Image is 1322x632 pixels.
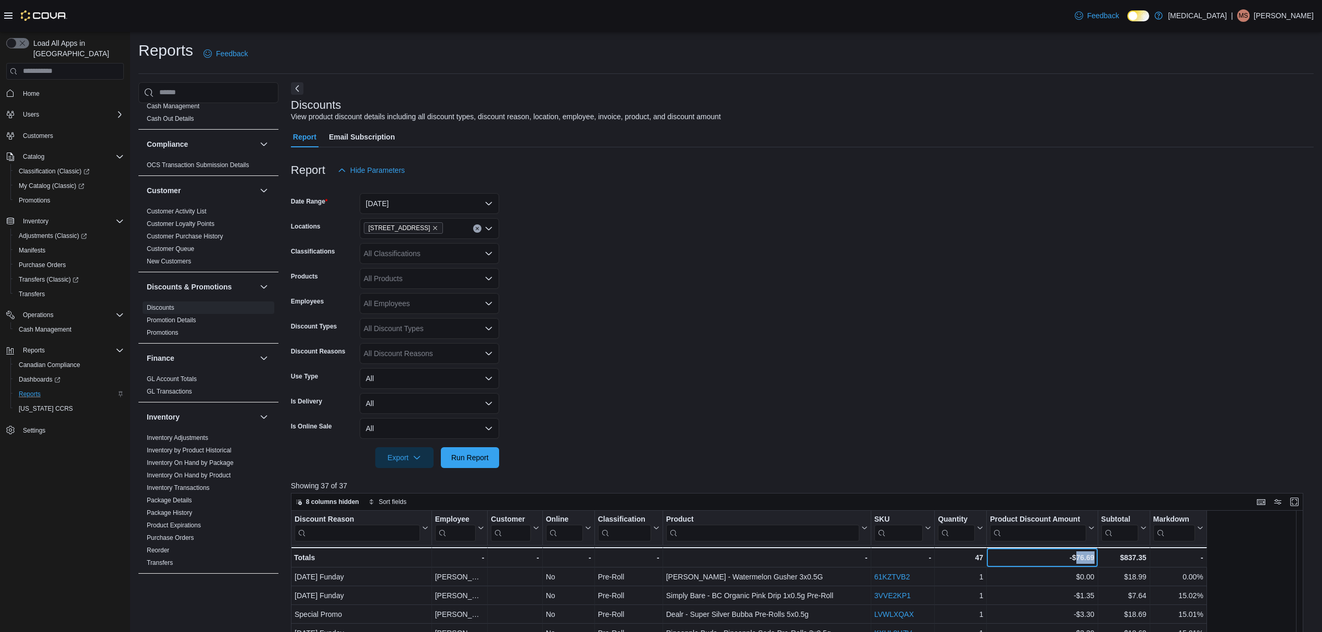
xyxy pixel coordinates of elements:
input: Dark Mode [1127,10,1149,21]
a: [US_STATE] CCRS [15,402,77,415]
span: GL Account Totals [147,375,197,383]
div: Special Promo [295,608,428,621]
div: Discount Reason [295,514,420,541]
a: Purchase Orders [147,534,194,541]
span: Classification (Classic) [19,167,90,175]
span: Washington CCRS [15,402,124,415]
a: LVWLXQAX [874,610,914,618]
span: Feedback [1087,10,1119,21]
button: Open list of options [485,349,493,358]
div: [DATE] Funday [295,571,428,583]
a: Feedback [1071,5,1123,26]
button: Finance [258,352,270,364]
p: [PERSON_NAME] [1254,9,1314,22]
span: Classification (Classic) [15,165,124,178]
span: Product Expirations [147,521,201,529]
h3: Finance [147,353,174,363]
button: Markdown [1153,514,1203,541]
button: Home [2,86,128,101]
a: Classification (Classic) [10,164,128,179]
button: Cash Management [10,322,128,337]
div: - [666,551,868,564]
span: Sort fields [379,498,406,506]
button: Discounts & Promotions [147,282,256,292]
span: Promotion Details [147,316,196,324]
span: Feedback [216,48,248,59]
span: Home [19,87,124,100]
button: Classification [598,514,659,541]
label: Employees [291,297,324,306]
a: Classification (Classic) [15,165,94,178]
span: Report [293,127,316,147]
label: Date Range [291,197,328,206]
button: Inventory [2,214,128,229]
span: Reports [19,390,41,398]
button: Open list of options [485,324,493,333]
nav: Complex example [6,82,124,465]
button: Reports [2,343,128,358]
button: Transfers [10,287,128,301]
button: Subtotal [1101,514,1146,541]
h3: Inventory [147,412,180,422]
button: Online [545,514,591,541]
a: Canadian Compliance [15,359,84,371]
a: Cash Management [147,103,199,110]
button: Product [666,514,868,541]
div: $7.64 [1101,589,1146,602]
button: Product Discount Amount [990,514,1094,541]
div: No [546,589,591,602]
button: Keyboard shortcuts [1255,496,1267,508]
a: Discounts [147,304,174,311]
div: Product Discount Amount [990,514,1086,541]
span: Dashboards [15,373,124,386]
h3: Compliance [147,139,188,149]
button: All [360,368,499,389]
a: Inventory Adjustments [147,434,208,441]
button: Export [375,447,434,468]
div: Dealr - Super Silver Bubba Pre-Rolls 5x0.5g [666,608,868,621]
span: MS [1239,9,1248,22]
button: Finance [147,353,256,363]
div: [PERSON_NAME] [435,571,484,583]
a: Cash Out Details [147,115,194,122]
div: 1 [938,608,983,621]
a: Adjustments (Classic) [10,229,128,243]
span: Dashboards [19,375,60,384]
a: OCS Transaction Submission Details [147,161,249,169]
span: My Catalog (Classic) [15,180,124,192]
div: Quantity [938,514,975,524]
span: Home [23,90,40,98]
button: Discount Reason [295,514,428,541]
span: Package Details [147,496,192,504]
span: Promotions [15,194,124,207]
button: Customer [258,184,270,197]
span: Dark Mode [1127,21,1128,22]
span: Transfers [15,288,124,300]
img: Cova [21,10,67,21]
a: Reorder [147,547,169,554]
span: Inventory Adjustments [147,434,208,442]
div: Pre-Roll [598,608,659,621]
div: -$3.30 [990,608,1094,621]
button: Users [19,108,43,121]
div: Classification [598,514,651,524]
button: Open list of options [485,249,493,258]
button: Open list of options [485,299,493,308]
a: Transfers [15,288,49,300]
div: 0.00% [1153,571,1203,583]
a: Customer Purchase History [147,233,223,240]
a: Feedback [199,43,252,64]
button: Promotions [10,193,128,208]
a: Settings [19,424,49,437]
span: Cash Management [15,323,124,336]
span: Export [382,447,427,468]
a: Transfers [147,559,173,566]
div: Markdown [1153,514,1194,524]
span: Inventory [19,215,124,227]
div: $0.00 [990,571,1094,583]
h3: Customer [147,185,181,196]
div: Employee [435,514,476,524]
span: Transfers (Classic) [15,273,124,286]
span: Operations [19,309,124,321]
span: 8 columns hidden [306,498,359,506]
